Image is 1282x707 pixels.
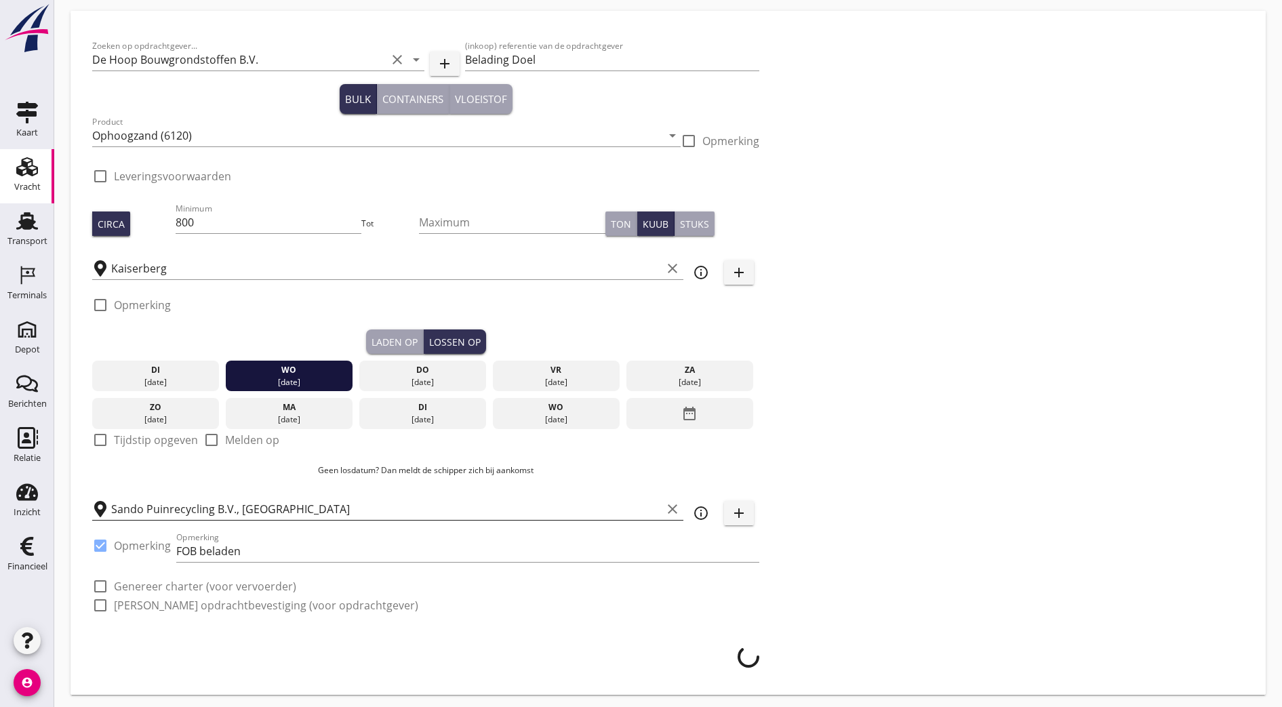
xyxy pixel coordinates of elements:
[382,92,443,107] div: Containers
[176,540,759,562] input: Opmerking
[643,217,668,231] div: Kuub
[96,401,216,413] div: zo
[7,237,47,245] div: Transport
[611,217,631,231] div: Ton
[424,329,486,354] button: Lossen op
[96,376,216,388] div: [DATE]
[345,92,371,107] div: Bulk
[681,401,698,426] i: date_range
[437,56,453,72] i: add
[7,291,47,300] div: Terminals
[14,453,41,462] div: Relatie
[114,580,296,593] label: Genereer charter (voor vervoerder)
[702,134,759,148] label: Opmerking
[363,376,483,388] div: [DATE]
[664,260,681,277] i: clear
[114,599,418,612] label: [PERSON_NAME] opdrachtbevestiging (voor opdrachtgever)
[98,217,125,231] div: Circa
[361,218,419,230] div: Tot
[229,364,349,376] div: wo
[363,401,483,413] div: di
[114,433,198,447] label: Tijdstip opgeven
[14,182,41,191] div: Vracht
[363,413,483,426] div: [DATE]
[675,211,715,236] button: Stuks
[693,505,709,521] i: info_outline
[496,364,616,376] div: vr
[389,52,405,68] i: clear
[8,399,47,408] div: Berichten
[408,52,424,68] i: arrow_drop_down
[114,298,171,312] label: Opmerking
[372,335,418,349] div: Laden op
[340,84,377,114] button: Bulk
[366,329,424,354] button: Laden op
[96,364,216,376] div: di
[14,669,41,696] i: account_circle
[114,169,231,183] label: Leveringsvoorwaarden
[731,264,747,281] i: add
[16,128,38,137] div: Kaart
[693,264,709,281] i: info_outline
[229,376,349,388] div: [DATE]
[496,376,616,388] div: [DATE]
[96,413,216,426] div: [DATE]
[14,508,41,517] div: Inzicht
[629,364,749,376] div: za
[363,364,483,376] div: do
[3,3,52,54] img: logo-small.a267ee39.svg
[114,539,171,552] label: Opmerking
[92,125,662,146] input: Product
[419,211,605,233] input: Maximum
[15,345,40,354] div: Depot
[496,413,616,426] div: [DATE]
[465,49,759,70] input: (inkoop) referentie van de opdrachtgever
[731,505,747,521] i: add
[111,258,662,279] input: Laadplaats
[111,498,662,520] input: Losplaats
[664,127,681,144] i: arrow_drop_down
[7,562,47,571] div: Financieel
[496,401,616,413] div: wo
[92,49,386,70] input: Zoeken op opdrachtgever...
[92,211,130,236] button: Circa
[225,433,279,447] label: Melden op
[229,413,349,426] div: [DATE]
[629,376,749,388] div: [DATE]
[377,84,449,114] button: Containers
[429,335,481,349] div: Lossen op
[455,92,507,107] div: Vloeistof
[229,401,349,413] div: ma
[680,217,709,231] div: Stuks
[664,501,681,517] i: clear
[605,211,637,236] button: Ton
[176,211,362,233] input: Minimum
[637,211,675,236] button: Kuub
[92,464,759,477] p: Geen losdatum? Dan meldt de schipper zich bij aankomst
[449,84,513,114] button: Vloeistof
